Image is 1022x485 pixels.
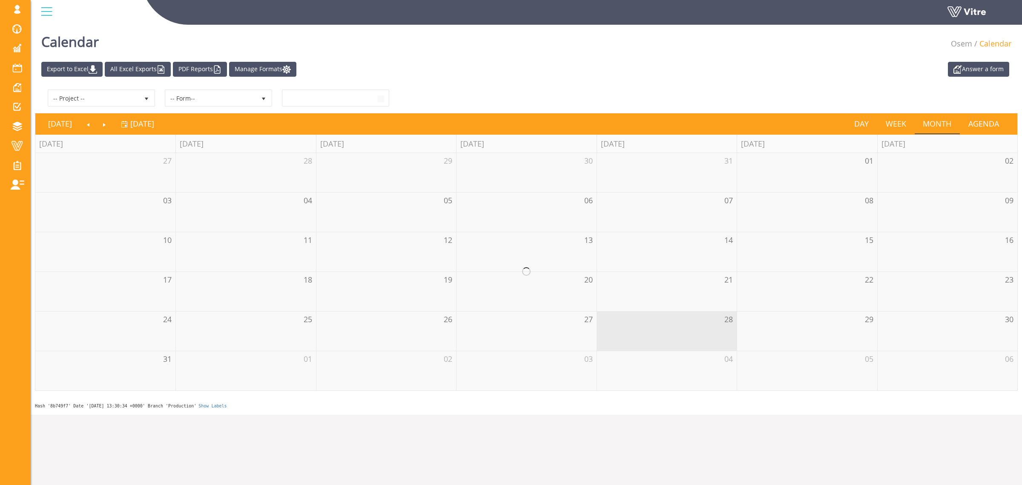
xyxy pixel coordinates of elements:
a: Next [96,114,112,133]
li: Calendar [972,38,1011,49]
span: -- Form-- [166,90,256,106]
a: Osem [951,38,972,49]
span: select [256,90,271,106]
span: -- Project -- [49,90,139,106]
img: cal_settings.png [282,65,291,74]
span: select [373,90,388,106]
a: Export to Excel [41,62,103,77]
a: [DATE] [121,114,154,133]
th: [DATE] [597,135,737,153]
img: cal_pdf.png [213,65,221,74]
a: Manage Formats [229,62,296,77]
a: Show Labels [198,404,227,408]
img: appointment_white2.png [953,65,962,74]
th: [DATE] [316,135,456,153]
a: Day [846,114,877,133]
th: [DATE] [456,135,596,153]
a: Agenda [960,114,1008,133]
img: cal_download.png [89,65,97,74]
span: [DATE] [130,118,154,129]
th: [DATE] [175,135,316,153]
h1: Calendar [41,21,99,58]
a: [DATE] [40,114,80,133]
span: select [139,90,154,106]
span: Hash '8b749f7' Date '[DATE] 13:30:34 +0000' Branch 'Production' [35,404,196,408]
th: [DATE] [877,135,1017,153]
th: [DATE] [35,135,175,153]
a: PDF Reports [173,62,227,77]
th: [DATE] [737,135,877,153]
a: All Excel Exports [105,62,171,77]
a: Previous [80,114,97,133]
img: cal_excel.png [157,65,165,74]
a: Week [877,114,915,133]
a: Answer a form [948,62,1009,77]
a: Month [915,114,960,133]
